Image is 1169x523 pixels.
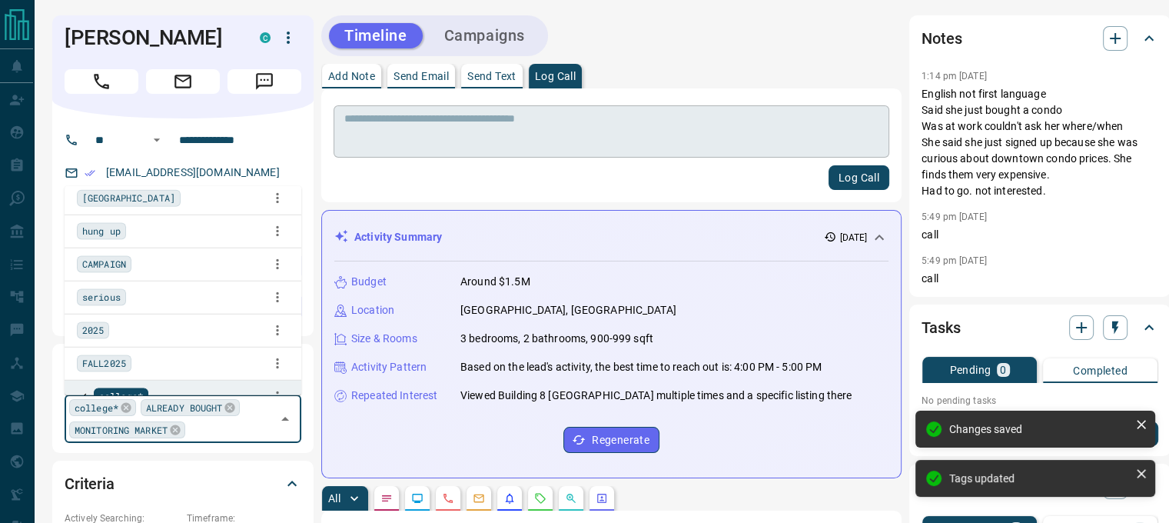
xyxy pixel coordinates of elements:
[351,302,394,318] p: Location
[148,131,166,149] button: Open
[839,231,867,245] p: [DATE]
[460,274,530,290] p: Around $1.5M
[394,71,449,82] p: Send Email
[565,492,577,505] svg: Opportunities
[922,212,987,222] p: 5:49 pm [DATE]
[442,492,454,505] svg: Calls
[467,71,516,82] p: Send Text
[329,23,423,48] button: Timeline
[146,69,220,94] span: Email
[922,86,1158,199] p: English not first language Said she just bought a condo Was at work couldn't ask her where/when S...
[69,399,136,416] div: college*
[473,492,485,505] svg: Emails
[82,323,104,338] span: 2025
[1073,365,1127,376] p: Completed
[65,471,115,496] h2: Criteria
[949,472,1129,485] div: Tags updated
[460,331,653,347] p: 3 bedrooms, 2 bathrooms, 900-999 sqft
[829,165,889,190] button: Log Call
[227,69,301,94] span: Message
[75,422,168,438] span: MONITORING MARKET
[82,356,126,371] span: FALL2025
[534,492,546,505] svg: Requests
[85,168,95,178] svg: Email Verified
[351,331,417,347] p: Size & Rooms
[69,421,185,438] div: MONITORING MARKET
[328,71,375,82] p: Add Note
[503,492,516,505] svg: Listing Alerts
[260,32,271,43] div: condos.ca
[328,493,340,504] p: All
[65,25,237,50] h1: [PERSON_NAME]
[82,290,121,305] span: serious
[1000,365,1006,375] p: 0
[354,229,442,245] p: Activity Summary
[922,26,961,51] h2: Notes
[106,166,280,178] a: [EMAIL_ADDRESS][DOMAIN_NAME]
[922,315,960,340] h2: Tasks
[65,465,301,502] div: Criteria
[146,400,223,415] span: ALREADY BOUGHT
[351,388,437,404] p: Repeated Interest
[334,223,888,252] div: Activity Summary[DATE]
[429,23,540,48] button: Campaigns
[82,257,126,272] span: CAMPAIGN
[922,309,1158,346] div: Tasks
[380,492,393,505] svg: Notes
[351,274,387,290] p: Budget
[949,365,991,375] p: Pending
[535,71,576,82] p: Log Call
[922,255,987,266] p: 5:49 pm [DATE]
[922,227,1158,243] p: call
[411,492,423,505] svg: Lead Browsing Activity
[75,400,118,415] span: college*
[949,423,1129,435] div: Changes saved
[460,302,676,318] p: [GEOGRAPHIC_DATA], [GEOGRAPHIC_DATA]
[460,359,822,375] p: Based on the lead's activity, the best time to reach out is: 4:00 PM - 5:00 PM
[99,389,143,405] span: college*
[922,71,987,82] p: 1:14 pm [DATE]
[563,427,659,453] button: Regenerate
[351,359,427,375] p: Activity Pattern
[274,408,296,430] button: Close
[922,271,1158,287] p: call
[596,492,608,505] svg: Agent Actions
[922,389,1158,412] p: No pending tasks
[82,224,121,239] span: hung up
[65,69,138,94] span: Call
[141,399,241,416] div: ALREADY BOUGHT
[460,388,852,404] p: Viewed Building 8 [GEOGRAPHIC_DATA] multiple times and a specific listing there
[922,20,1158,57] div: Notes
[82,191,175,206] span: [GEOGRAPHIC_DATA]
